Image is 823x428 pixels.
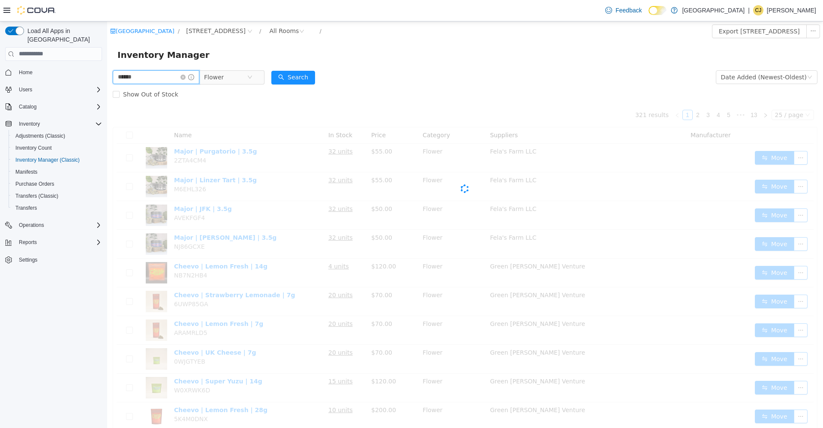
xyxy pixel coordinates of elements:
[12,69,75,76] span: Show Out of Stock
[15,181,54,187] span: Purchase Orders
[17,6,56,15] img: Cova
[3,6,67,13] a: icon: shop[GEOGRAPHIC_DATA]
[12,179,58,189] a: Purchase Orders
[605,3,700,17] button: Export [STREET_ADDRESS]
[2,84,105,96] button: Users
[614,49,700,62] div: Date Added (Newest-Oldest)
[2,101,105,113] button: Catalog
[12,143,102,153] span: Inventory Count
[700,53,705,59] i: icon: down
[19,86,32,93] span: Users
[19,69,33,76] span: Home
[2,118,105,130] button: Inventory
[15,193,58,199] span: Transfers (Classic)
[9,142,105,154] button: Inventory Count
[19,222,44,229] span: Operations
[212,6,214,13] span: /
[19,103,36,110] span: Catalog
[12,191,62,201] a: Transfers (Classic)
[19,256,37,263] span: Settings
[15,220,48,230] button: Operations
[12,167,102,177] span: Manifests
[682,5,745,15] p: [GEOGRAPHIC_DATA]
[15,119,43,129] button: Inventory
[12,167,41,177] a: Manifests
[97,49,117,62] span: Flower
[9,130,105,142] button: Adjustments (Classic)
[19,121,40,127] span: Inventory
[12,155,102,165] span: Inventory Manager (Classic)
[15,133,65,139] span: Adjustments (Classic)
[699,3,713,17] button: icon: ellipsis
[3,7,9,12] i: icon: shop
[12,131,102,141] span: Adjustments (Classic)
[15,205,37,211] span: Transfers
[2,253,105,266] button: Settings
[15,237,40,247] button: Reports
[12,143,55,153] a: Inventory Count
[2,236,105,248] button: Reports
[2,219,105,231] button: Operations
[755,5,762,15] span: CJ
[71,6,72,13] span: /
[12,179,102,189] span: Purchase Orders
[649,6,667,15] input: Dark Mode
[81,53,87,59] i: icon: info-circle
[79,5,138,14] span: 245 W 14th St.
[73,53,78,58] i: icon: close-circle
[15,102,40,112] button: Catalog
[2,66,105,78] button: Home
[12,203,40,213] a: Transfers
[12,131,69,141] a: Adjustments (Classic)
[15,157,80,163] span: Inventory Manager (Classic)
[616,6,642,15] span: Feedback
[753,5,763,15] div: Charles Jagroop
[748,5,750,15] p: |
[15,220,102,230] span: Operations
[15,84,36,95] button: Users
[15,169,37,175] span: Manifests
[152,6,154,13] span: /
[9,190,105,202] button: Transfers (Classic)
[15,84,102,95] span: Users
[9,202,105,214] button: Transfers
[15,145,52,151] span: Inventory Count
[15,119,102,129] span: Inventory
[15,67,36,78] a: Home
[15,255,41,265] a: Settings
[9,166,105,178] button: Manifests
[10,27,108,40] span: Inventory Manager
[162,3,192,16] div: All Rooms
[15,67,102,78] span: Home
[602,2,645,19] a: Feedback
[12,203,102,213] span: Transfers
[15,254,102,265] span: Settings
[24,27,102,44] span: Load All Apps in [GEOGRAPHIC_DATA]
[15,237,102,247] span: Reports
[12,155,83,165] a: Inventory Manager (Classic)
[12,191,102,201] span: Transfers (Classic)
[164,49,208,63] button: icon: searchSearch
[9,178,105,190] button: Purchase Orders
[9,154,105,166] button: Inventory Manager (Classic)
[5,63,102,289] nav: Complex example
[19,239,37,246] span: Reports
[15,102,102,112] span: Catalog
[767,5,816,15] p: [PERSON_NAME]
